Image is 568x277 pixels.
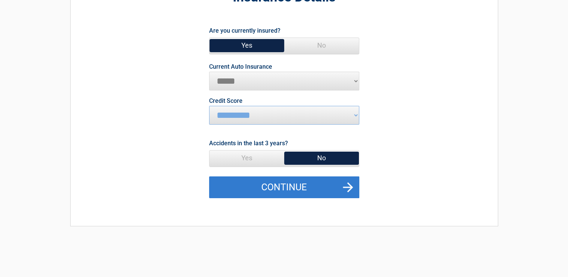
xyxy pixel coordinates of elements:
[209,138,288,148] label: Accidents in the last 3 years?
[284,38,359,53] span: No
[209,64,272,70] label: Current Auto Insurance
[209,26,280,36] label: Are you currently insured?
[209,98,243,104] label: Credit Score
[284,151,359,166] span: No
[209,176,359,198] button: Continue
[209,151,284,166] span: Yes
[209,38,284,53] span: Yes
